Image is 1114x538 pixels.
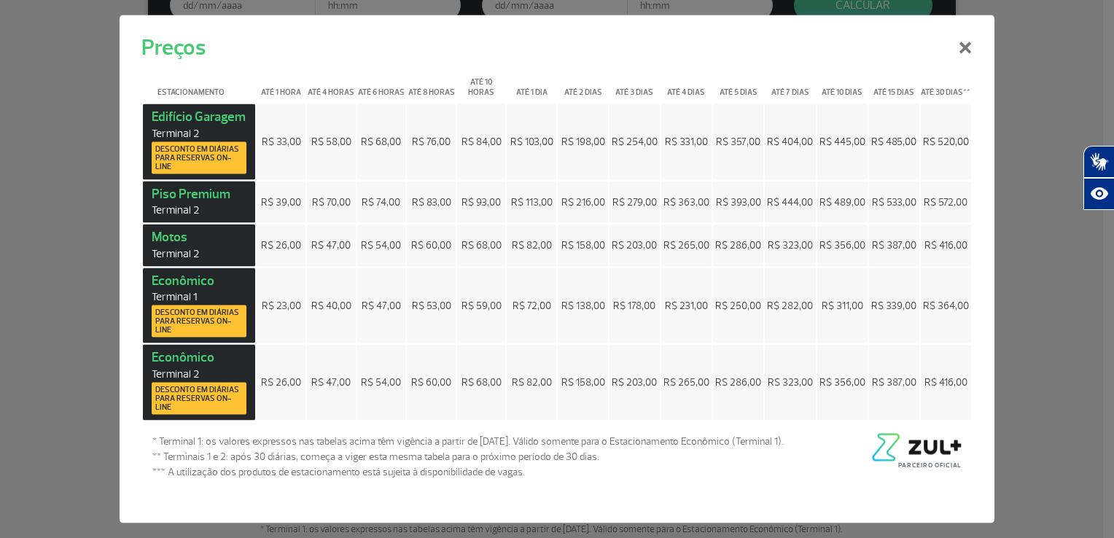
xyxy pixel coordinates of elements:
[923,299,969,311] span: R$ 364,00
[152,185,246,217] strong: Piso Premium
[412,195,451,208] span: R$ 83,00
[715,239,761,252] span: R$ 286,00
[361,376,401,389] span: R$ 54,00
[152,349,246,415] strong: Econômico
[513,299,551,311] span: R$ 72,00
[152,448,784,464] span: ** Terminais 1 e 2: após 30 diárias, começa a viger esta mesma tabela para o próximo período de 3...
[768,376,813,389] span: R$ 323,00
[612,136,658,148] span: R$ 254,00
[765,66,815,103] th: Até 7 dias
[155,144,243,171] span: Desconto em diárias para reservas on-line
[561,195,605,208] span: R$ 216,00
[152,433,784,448] span: * Terminal 1: os valores expressos nas tabelas acima têm vigência a partir de [DATE]. Válido some...
[561,376,605,389] span: R$ 158,00
[1083,146,1114,178] button: Abrir tradutor de língua de sinais.
[152,203,246,217] span: Terminal 2
[819,376,865,389] span: R$ 356,00
[412,299,451,311] span: R$ 53,00
[561,136,605,148] span: R$ 198,00
[155,308,243,335] span: Desconto em diárias para reservas on-line
[461,376,502,389] span: R$ 68,00
[262,299,301,311] span: R$ 23,00
[311,136,351,148] span: R$ 58,00
[665,136,708,148] span: R$ 331,00
[924,195,967,208] span: R$ 572,00
[261,239,301,252] span: R$ 26,00
[817,66,868,103] th: Até 10 dias
[141,31,206,64] h5: Preços
[357,66,406,103] th: Até 6 horas
[362,299,401,311] span: R$ 47,00
[411,239,451,252] span: R$ 60,00
[923,136,969,148] span: R$ 520,00
[558,66,607,103] th: Até 2 dias
[868,433,962,461] img: logo-zul-black.png
[665,299,708,311] span: R$ 231,00
[822,299,863,311] span: R$ 311,00
[511,195,553,208] span: R$ 113,00
[461,195,501,208] span: R$ 93,00
[143,66,255,103] th: Estacionamento
[152,272,246,338] strong: Econômico
[461,136,502,148] span: R$ 84,00
[152,246,246,260] span: Terminal 2
[612,376,657,389] span: R$ 203,00
[512,239,552,252] span: R$ 82,00
[152,229,246,261] strong: Motos
[311,376,351,389] span: R$ 47,00
[663,376,709,389] span: R$ 265,00
[152,464,784,479] span: *** A utilização dos produtos de estacionamento está sujeita à disponibilidade de vagas.
[613,299,655,311] span: R$ 178,00
[819,136,865,148] span: R$ 445,00
[561,239,605,252] span: R$ 158,00
[924,376,967,389] span: R$ 416,00
[512,376,552,389] span: R$ 82,00
[262,136,301,148] span: R$ 33,00
[872,195,916,208] span: R$ 533,00
[612,239,657,252] span: R$ 203,00
[1083,178,1114,210] button: Abrir recursos assistivos.
[715,376,761,389] span: R$ 286,00
[661,66,712,103] th: Até 4 dias
[407,66,456,103] th: Até 8 horas
[663,195,709,208] span: R$ 363,00
[461,239,502,252] span: R$ 68,00
[869,66,919,103] th: Até 15 dias
[411,376,451,389] span: R$ 60,00
[713,66,763,103] th: Até 5 dias
[1083,146,1114,210] div: Plugin de acessibilidade da Hand Talk.
[510,136,553,148] span: R$ 103,00
[768,239,813,252] span: R$ 323,00
[767,299,813,311] span: R$ 282,00
[361,136,401,148] span: R$ 68,00
[412,136,451,148] span: R$ 76,00
[155,385,243,411] span: Desconto em diárias para reservas on-line
[457,66,506,103] th: Até 10 horas
[767,136,813,148] span: R$ 404,00
[871,136,916,148] span: R$ 485,00
[152,109,246,174] strong: Edifício Garagem
[561,299,605,311] span: R$ 138,00
[921,66,971,103] th: Até 30 dias**
[715,299,761,311] span: R$ 250,00
[872,239,916,252] span: R$ 387,00
[716,136,760,148] span: R$ 357,00
[819,195,865,208] span: R$ 489,00
[767,195,813,208] span: R$ 444,00
[261,376,301,389] span: R$ 26,00
[716,195,761,208] span: R$ 393,00
[924,239,967,252] span: R$ 416,00
[307,66,356,103] th: Até 4 horas
[311,239,351,252] span: R$ 47,00
[819,239,865,252] span: R$ 356,00
[461,299,502,311] span: R$ 59,00
[609,66,660,103] th: Até 3 dias
[871,299,916,311] span: R$ 339,00
[946,20,984,72] button: Close
[872,376,916,389] span: R$ 387,00
[507,66,556,103] th: Até 1 dia
[361,239,401,252] span: R$ 54,00
[261,195,301,208] span: R$ 39,00
[362,195,400,208] span: R$ 74,00
[152,367,246,381] span: Terminal 2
